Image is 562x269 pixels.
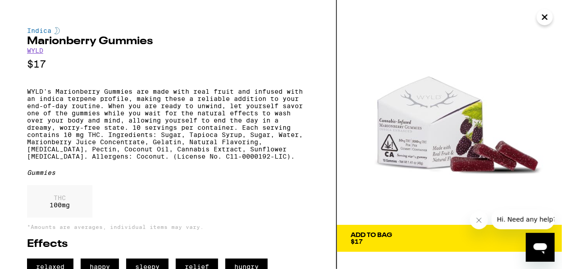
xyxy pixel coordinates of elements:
[27,185,92,218] div: 100 mg
[50,194,70,201] p: THC
[470,211,488,229] iframe: Close message
[27,224,309,230] p: *Amounts are averages, individual items may vary.
[526,233,555,262] iframe: Button to launch messaging window
[27,59,309,70] p: $17
[27,239,309,250] h2: Effects
[27,47,43,54] a: WYLD
[27,36,309,47] h2: Marionberry Gummies
[351,232,392,238] div: Add To Bag
[351,238,363,245] span: $17
[492,210,555,229] iframe: Message from company
[27,27,309,34] div: Indica
[27,88,309,160] p: WYLD's Marionberry Gummies are made with real fruit and infused with an indica terpene profile, m...
[5,6,65,14] span: Hi. Need any help?
[27,169,309,176] div: Gummies
[337,225,562,252] button: Add To Bag$17
[55,27,60,34] img: indicaColor.svg
[537,9,553,25] button: Close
